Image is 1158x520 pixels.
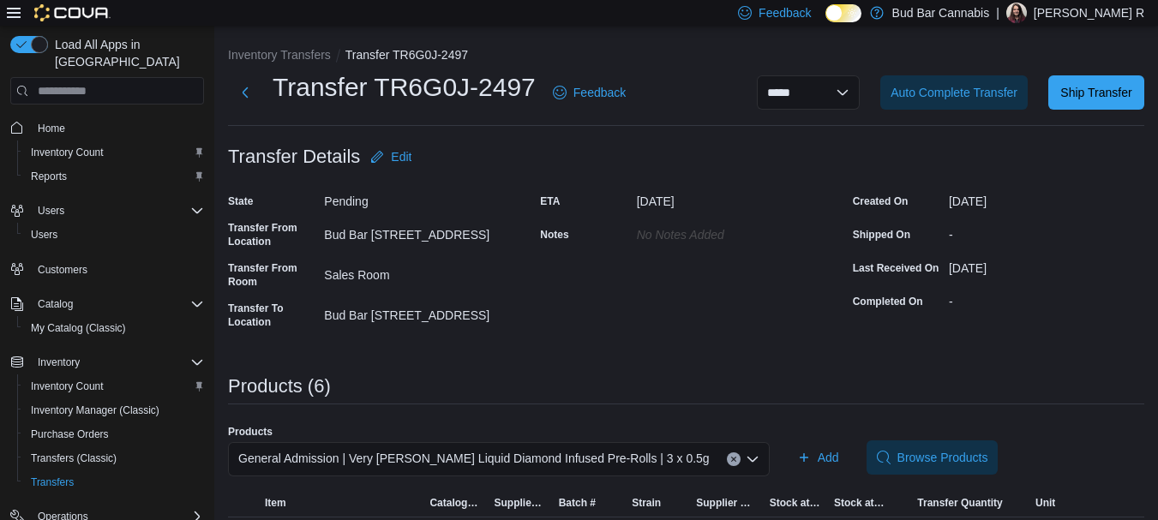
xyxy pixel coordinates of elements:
h3: Transfer Details [228,146,360,167]
label: Transfer From Location [228,221,317,248]
span: Users [24,224,204,245]
p: Bud Bar Cannabis [892,3,990,23]
label: Created On [853,194,909,208]
button: Inventory Transfers [228,48,331,62]
button: Catalog [31,294,80,314]
button: Ship Transfer [1048,75,1144,110]
span: Add [818,449,839,466]
span: My Catalog (Classic) [24,318,204,338]
input: Dark Mode [825,4,861,22]
span: Inventory Count [24,142,204,163]
button: Inventory Count [17,374,211,398]
a: Inventory Manager (Classic) [24,400,166,421]
button: Transfer Quantity [891,489,1029,517]
span: Inventory Manager (Classic) [31,403,159,417]
div: Bud Bar [STREET_ADDRESS] [324,302,519,322]
span: Inventory [31,352,204,373]
div: [DATE] [949,188,1144,208]
span: Stock at Destination [834,496,885,510]
label: Last Received On [853,261,939,275]
label: Transfer To Location [228,302,317,329]
button: Clear input [727,452,741,466]
label: Products [228,425,273,439]
div: [DATE] [637,188,832,208]
span: Strain [632,496,661,510]
button: Supplier SKU [488,489,552,517]
span: Load All Apps in [GEOGRAPHIC_DATA] [48,36,204,70]
a: Reports [24,166,74,187]
label: ETA [540,194,560,208]
label: Notes [540,228,568,242]
button: Users [3,199,211,223]
span: Ship Transfer [1060,84,1131,101]
label: State [228,194,253,208]
div: Kellie R [1006,3,1027,23]
span: Supplier License [696,496,756,510]
span: Stock at Source [770,496,820,510]
span: Users [38,204,64,218]
span: Transfers [24,472,204,493]
a: Inventory Count [24,376,111,397]
button: Item [258,489,423,517]
span: Edit [391,148,411,165]
a: Purchase Orders [24,424,116,445]
a: Inventory Count [24,142,111,163]
div: Pending [324,188,519,208]
span: Inventory Manager (Classic) [24,400,204,421]
button: Transfer TR6G0J-2497 [345,48,468,62]
button: Open list of options [746,452,759,466]
a: Transfers (Classic) [24,448,123,469]
button: Unit [1029,489,1093,517]
span: Reports [24,166,204,187]
span: Auto Complete Transfer [891,84,1017,101]
span: Reports [31,170,67,183]
button: Users [17,223,211,247]
button: Browse Products [867,440,999,475]
span: Transfers (Classic) [24,448,204,469]
a: Customers [31,260,94,280]
div: - [949,288,1144,308]
span: Transfers (Classic) [31,451,117,465]
button: Next [228,75,262,110]
span: Unit [1035,496,1055,510]
nav: An example of EuiBreadcrumbs [228,46,1144,67]
span: Customers [31,259,204,280]
span: Users [31,200,204,221]
label: Transfer From Room [228,261,317,289]
button: My Catalog (Classic) [17,316,211,340]
a: Home [31,118,72,139]
div: - [949,221,1144,242]
button: Inventory Count [17,140,211,164]
button: Auto Complete Transfer [880,75,1028,110]
div: Bud Bar [STREET_ADDRESS] [324,221,519,242]
span: Customers [38,263,87,277]
span: Transfers [31,475,74,489]
h3: Products (6) [228,376,331,397]
div: Sales Room [324,261,519,282]
span: Purchase Orders [31,427,109,441]
p: [PERSON_NAME] R [1034,3,1144,23]
button: Home [3,115,211,140]
span: My Catalog (Classic) [31,321,126,335]
div: [DATE] [949,254,1144,275]
span: Inventory Count [31,380,104,393]
span: Feedback [573,84,626,101]
span: Browse Products [897,449,988,466]
span: Item [265,496,286,510]
button: Purchase Orders [17,422,211,446]
span: Users [31,228,57,242]
button: Reports [17,164,211,188]
button: Stock at Destination [827,489,891,517]
label: Completed On [853,295,923,308]
button: Customers [3,257,211,282]
button: Inventory [31,352,87,373]
span: Batch # [559,496,596,510]
button: Stock at Source [763,489,827,517]
div: No Notes added [637,221,832,242]
span: Catalog SKU [429,496,480,510]
span: Purchase Orders [24,424,204,445]
button: Inventory [3,350,211,374]
h1: Transfer TR6G0J-2497 [273,70,536,105]
button: Transfers (Classic) [17,446,211,470]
